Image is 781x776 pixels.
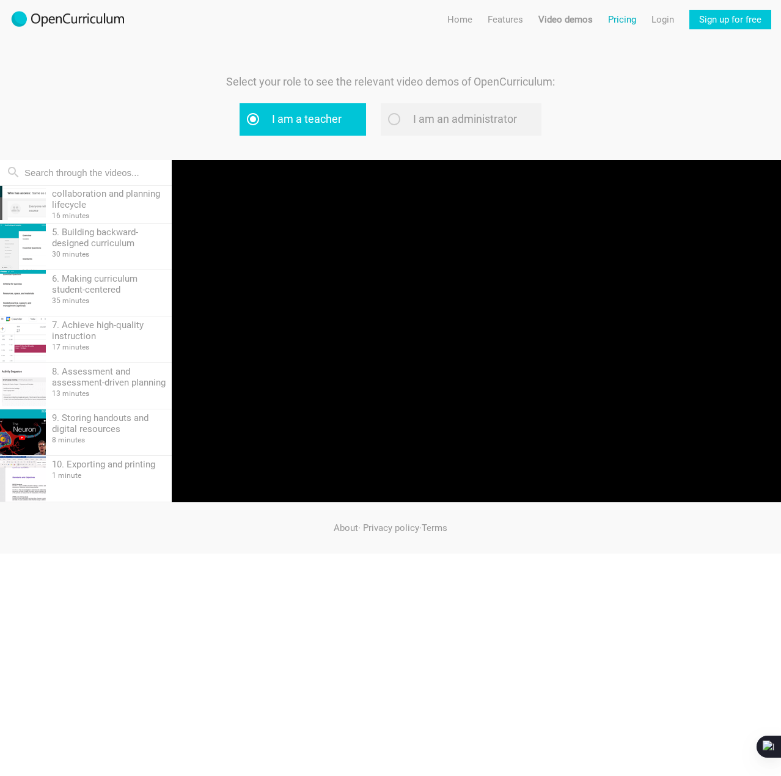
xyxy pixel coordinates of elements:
[59,502,722,554] div: · ·
[689,10,771,29] a: Sign up for free
[52,296,166,305] div: 35 minutes
[52,343,166,351] div: 17 minutes
[52,436,166,444] div: 8 minutes
[488,10,523,29] a: Features
[608,10,636,29] a: Pricing
[240,103,366,136] label: I am a teacher
[52,250,166,258] div: 30 minutes
[52,412,166,434] div: 9. Storing handouts and digital resources
[52,471,166,480] div: 1 minute
[381,103,541,136] label: I am an administrator
[52,227,166,249] div: 5. Building backward-designed curriculum
[52,389,166,398] div: 13 minutes
[52,366,166,388] div: 8. Assessment and assessment-driven planning
[10,10,126,29] img: 2017-logo-m.png
[189,73,592,91] p: Select your role to see the relevant video demos of OpenCurriculum:
[447,10,472,29] a: Home
[334,522,358,533] a: About
[538,10,593,29] a: Video demos
[52,459,166,470] div: 10. Exporting and printing
[422,522,447,533] a: Terms
[363,522,419,533] a: Privacy policy
[651,10,674,29] a: Login
[52,320,166,342] div: 7. Achieve high-quality instruction
[52,273,166,295] div: 6. Making curriculum student-centered
[52,211,166,220] div: 16 minutes
[52,177,166,210] div: 4. The curriculum collaboration and planning lifecycle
